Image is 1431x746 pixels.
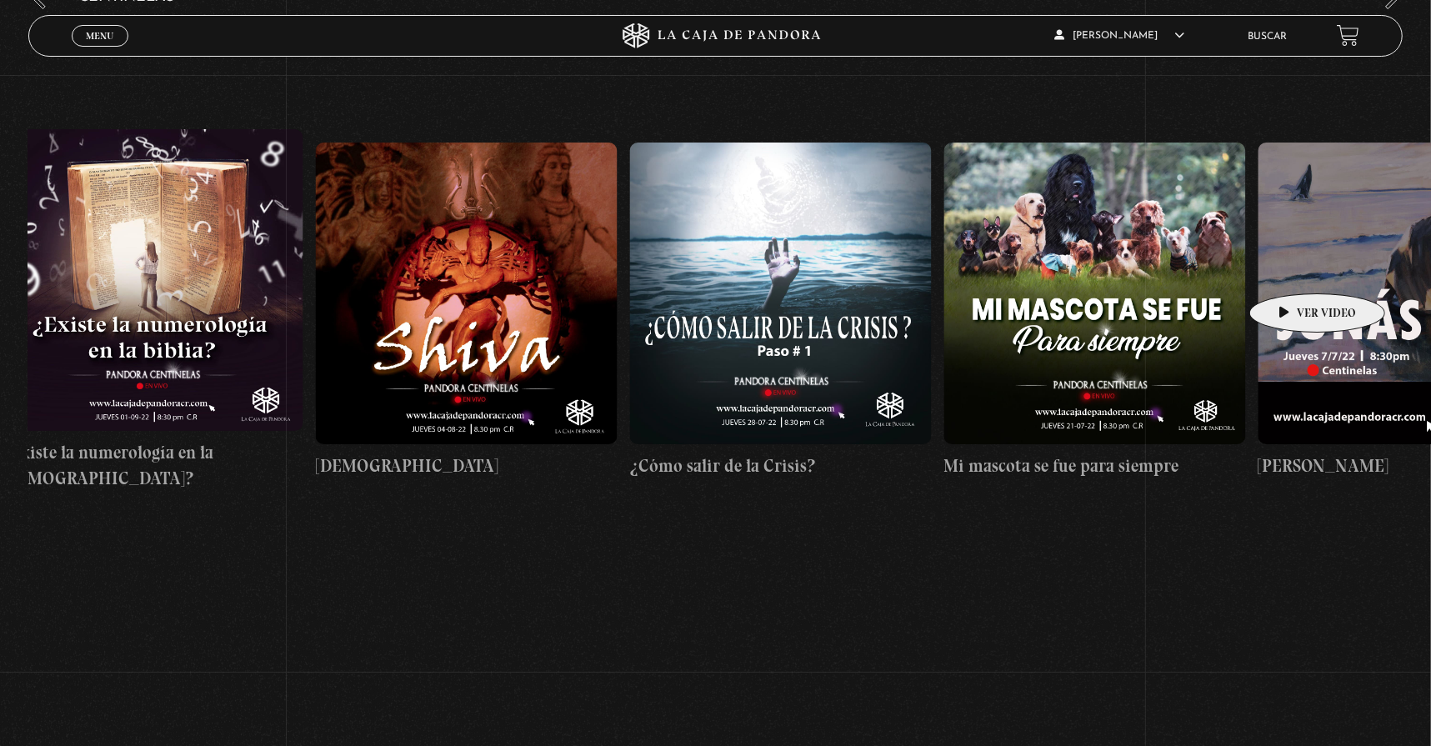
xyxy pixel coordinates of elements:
span: Cerrar [81,45,120,57]
h4: ¿Existe la numerología en la [DEMOGRAPHIC_DATA]? [2,439,303,492]
span: [PERSON_NAME] [1054,31,1184,41]
a: ¿Cómo salir de la Crisis? [630,22,932,600]
a: [DEMOGRAPHIC_DATA] [316,22,618,600]
h4: ¿Cómo salir de la Crisis? [630,453,932,479]
a: View your shopping cart [1337,24,1359,47]
a: Buscar [1248,32,1287,42]
a: Mi mascota se fue para siempre [944,22,1246,600]
span: Menu [86,31,113,41]
a: ¿Existe la numerología en la [DEMOGRAPHIC_DATA]? [2,22,303,600]
h4: [DEMOGRAPHIC_DATA] [316,453,618,479]
h4: Mi mascota se fue para siempre [944,453,1246,479]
